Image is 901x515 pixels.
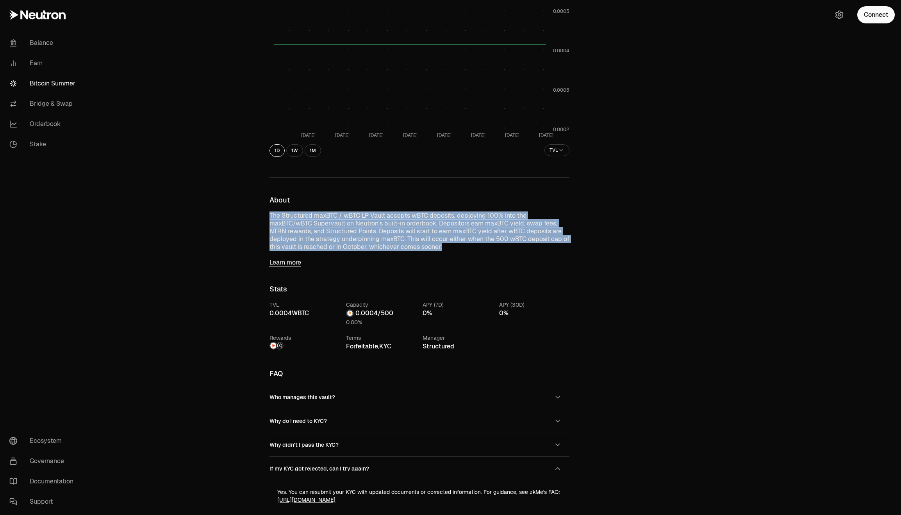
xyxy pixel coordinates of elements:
button: 1W [286,144,303,157]
div: APY (7D) [423,301,493,309]
a: Bitcoin Summer [3,73,84,94]
button: 1D [269,144,285,157]
a: Learn more [269,259,569,266]
a: Support [3,492,84,512]
a: Earn [3,53,84,73]
div: Structured [423,342,493,351]
div: Manager [423,334,493,342]
div: Terms [346,334,416,342]
button: If my KYC got rejected, can I try again? [269,457,569,480]
div: Yes. You can resubmit your KYC with updated documents or corrected information. For guidance, see... [269,480,569,511]
img: Structured Points [277,343,283,349]
a: Bridge & Swap [3,94,84,114]
div: APY (30D) [499,301,569,309]
span: Who manages this vault? [269,394,335,401]
tspan: 0.0005 [553,8,569,14]
span: Why do I need to KYC? [269,417,327,424]
img: NTRN [270,343,277,349]
a: Stake [3,134,84,154]
div: 0% [423,309,493,318]
h3: About [269,196,569,204]
p: The Structured maxBTC / wBTC LP Vault accepts wBTC deposits, deploying 100% into the maxBTC/wBTC ... [269,212,569,251]
div: 0% [499,309,569,318]
div: If my KYC got rejected, can I try again? [269,480,569,511]
tspan: [DATE] [437,132,451,139]
a: Ecosystem [3,431,84,451]
tspan: [DATE] [301,132,315,139]
h3: FAQ [269,370,569,378]
a: Orderbook [3,114,84,134]
span: , [346,342,391,350]
button: Forfeitable [346,342,378,351]
button: KYC [379,342,391,351]
span: If my KYC got rejected, can I try again? [269,465,369,472]
a: Governance [3,451,84,471]
a: Documentation [3,471,84,492]
button: Connect [857,6,895,23]
div: TVL [269,301,340,309]
button: TVL [544,144,569,156]
div: Rewards [269,334,340,342]
div: Capacity [346,301,416,309]
tspan: 0.0002 [553,126,569,133]
tspan: 0.0004 [553,48,569,54]
a: [URL][DOMAIN_NAME] [277,496,335,503]
tspan: [DATE] [403,132,417,139]
button: Who manages this vault? [269,385,569,409]
img: WBTC Logo [347,310,353,316]
tspan: [DATE] [335,132,349,139]
button: 1M [305,144,321,157]
button: Why didn't I pass the KYC? [269,433,569,456]
a: Balance [3,33,84,53]
tspan: 0.0003 [553,87,569,93]
span: Why didn't I pass the KYC? [269,441,339,448]
button: Why do I need to KYC? [269,409,569,433]
tspan: [DATE] [539,132,553,139]
h3: Stats [269,285,569,293]
tspan: [DATE] [471,132,485,139]
tspan: [DATE] [505,132,519,139]
tspan: [DATE] [369,132,383,139]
